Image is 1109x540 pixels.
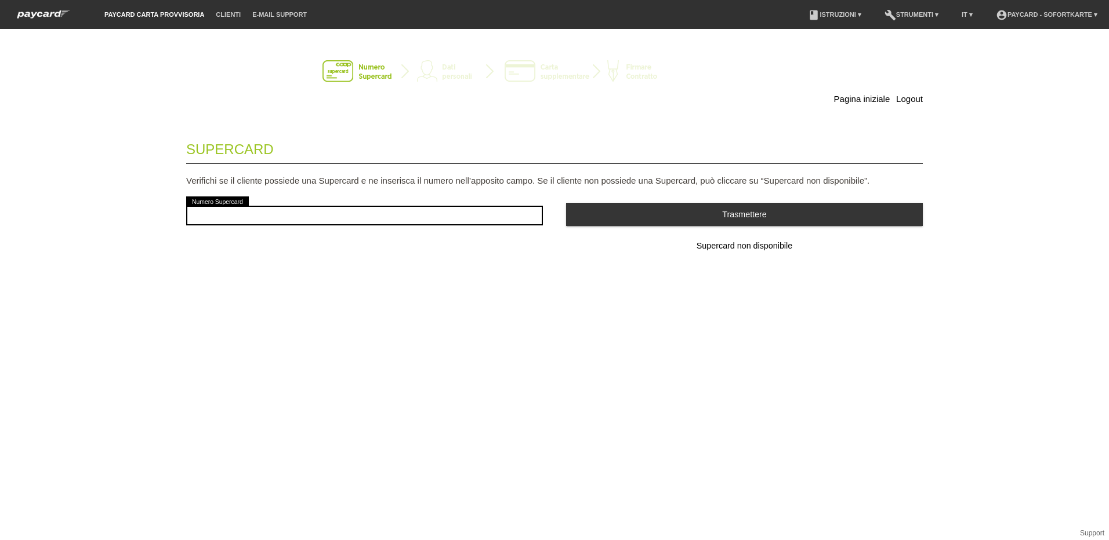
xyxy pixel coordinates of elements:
a: E-mail Support [247,11,313,18]
i: build [885,9,896,21]
a: bookIstruzioni ▾ [802,11,867,18]
p: Verifichi se il cliente possiede una Supercard e ne inserisca il numero nell’apposito campo. Se i... [186,176,923,185]
a: account_circlepaycard - Sofortkarte ▾ [990,11,1103,18]
a: Support [1080,529,1104,537]
button: Trasmettere [566,203,923,225]
a: IT ▾ [956,11,978,18]
img: paycard Sofortkarte [12,8,75,20]
a: buildStrumenti ▾ [879,11,944,18]
i: account_circle [996,9,1007,21]
button: Supercard non disponibile [566,235,923,258]
a: Clienti [210,11,247,18]
a: Pagina iniziale [834,94,890,104]
a: Logout [896,94,923,104]
span: Trasmettere [722,210,767,219]
span: Supercard non disponibile [697,241,792,250]
img: instantcard-v2-it-1.png [322,60,787,83]
legend: Supercard [186,130,923,164]
i: book [808,9,820,21]
a: paycard Sofortkarte [12,13,75,22]
a: paycard carta provvisoria [99,11,210,18]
